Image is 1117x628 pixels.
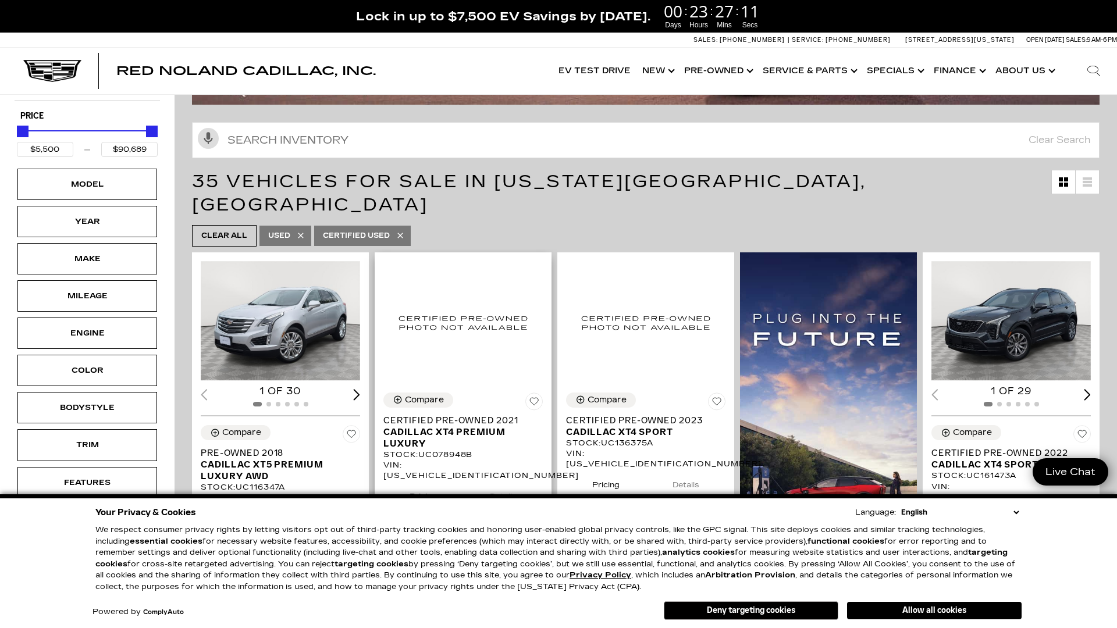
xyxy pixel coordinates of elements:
div: Minimum Price [17,126,29,137]
div: VIN: [US_VEHICLE_IDENTIFICATION_NUMBER] [931,481,1091,502]
a: Service: [PHONE_NUMBER] [788,37,894,43]
div: 1 of 30 [201,385,360,398]
a: [STREET_ADDRESS][US_STATE] [905,36,1015,44]
div: VIN: [US_VEHICLE_IDENTIFICATION_NUMBER] [566,448,725,469]
span: Days [662,20,684,30]
span: Certified Pre-Owned 2022 [931,447,1082,459]
input: Maximum [101,142,158,157]
button: Compare Vehicle [566,392,636,408]
div: YearYear [17,206,157,237]
span: Sales: [1066,36,1087,44]
a: Red Noland Cadillac, Inc. [116,65,376,77]
div: Next slide [1084,389,1091,400]
a: New [636,48,678,94]
div: 1 / 2 [931,261,1091,381]
button: Compare Vehicle [383,392,453,408]
a: Close [1097,6,1111,20]
span: 23 [688,3,710,19]
div: MakeMake [17,243,157,274]
a: Finance [928,48,990,94]
button: Allow all cookies [847,602,1022,619]
span: 35 Vehicles for Sale in [US_STATE][GEOGRAPHIC_DATA], [GEOGRAPHIC_DATA] [192,171,866,215]
div: FeaturesFeatures [17,467,157,498]
a: Sales: [PHONE_NUMBER] [693,37,788,43]
div: Powered by [93,608,184,616]
div: Price [17,122,158,157]
div: MileageMileage [17,280,157,312]
div: Model [58,178,116,191]
button: Save Vehicle [1073,425,1091,447]
span: Your Privacy & Cookies [95,504,196,520]
div: 1 of 29 [931,385,1091,398]
span: 11 [739,3,761,19]
button: Deny targeting cookies [664,601,838,620]
svg: Click to toggle on voice search [198,128,219,149]
a: Certified Pre-Owned 2022Cadillac XT4 Sport [931,447,1091,470]
img: 2018 Cadillac XT5 Premium Luxury AWD 1 [201,261,360,381]
a: Live Chat [1033,458,1108,486]
a: EV Test Drive [553,48,636,94]
div: Next slide [353,389,360,400]
button: pricing tab [572,470,640,495]
div: Trim [58,438,116,451]
u: Privacy Policy [570,570,631,580]
button: Save Vehicle [343,425,360,447]
span: Secs [739,20,761,30]
div: Compare [953,427,992,438]
img: Cadillac Dark Logo with Cadillac White Text [23,60,81,82]
span: Live Chat [1040,465,1101,479]
div: Year [58,215,116,228]
div: Maximum Price [146,126,158,137]
a: Certified Pre-Owned 2021Cadillac XT4 Premium Luxury [383,415,543,449]
select: Language Select [898,506,1022,518]
span: Mins [713,20,735,30]
span: Hours [688,20,710,30]
div: Stock : UC136375A [566,438,725,448]
span: : [710,2,713,20]
span: Service: [792,36,824,44]
span: Pre-Owned 2018 [201,447,351,459]
button: Save Vehicle [525,392,543,415]
div: TrimTrim [17,429,157,461]
div: Make [58,252,116,265]
span: Open [DATE] [1026,36,1065,44]
span: Certified Used [323,229,390,243]
span: : [735,2,739,20]
button: details tab [469,481,537,507]
span: Sales: [693,36,718,44]
div: Stock : UC116347A [201,482,360,493]
div: Bodystyle [58,401,116,414]
div: EngineEngine [17,317,157,349]
a: Specials [861,48,928,94]
button: Compare Vehicle [931,425,1001,440]
div: Stock : UC161473A [931,470,1091,481]
div: Color [58,364,116,377]
div: ColorColor [17,355,157,386]
a: About Us [990,48,1059,94]
img: 2021 Cadillac XT4 Premium Luxury [383,261,543,384]
div: VIN: [US_VEHICLE_IDENTIFICATION_NUMBER] [201,493,360,514]
button: Save Vehicle [708,392,725,415]
img: 2023 Cadillac XT4 Sport [566,261,725,384]
div: 1 / 2 [201,261,360,381]
span: Certified Pre-Owned 2021 [383,415,534,426]
div: VIN: [US_VEHICLE_IDENTIFICATION_NUMBER] [383,460,543,481]
strong: targeting cookies [335,559,408,569]
div: Language: [855,509,896,516]
span: 9 AM-6 PM [1087,36,1117,44]
strong: essential cookies [130,537,202,546]
span: Lock in up to $7,500 EV Savings by [DATE]. [356,9,650,24]
span: Used [268,229,290,243]
input: Search Inventory [192,122,1100,158]
div: Stock : UC078948B [383,449,543,460]
div: Features [58,476,116,489]
img: 2022 Cadillac XT4 Sport 1 [931,261,1091,381]
span: Cadillac XT4 Sport [931,459,1082,470]
span: Clear All [201,229,247,243]
span: [PHONE_NUMBER] [720,36,785,44]
h5: Price [20,111,154,122]
span: Red Noland Cadillac, Inc. [116,64,376,78]
div: BodystyleBodystyle [17,392,157,423]
span: : [684,2,688,20]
